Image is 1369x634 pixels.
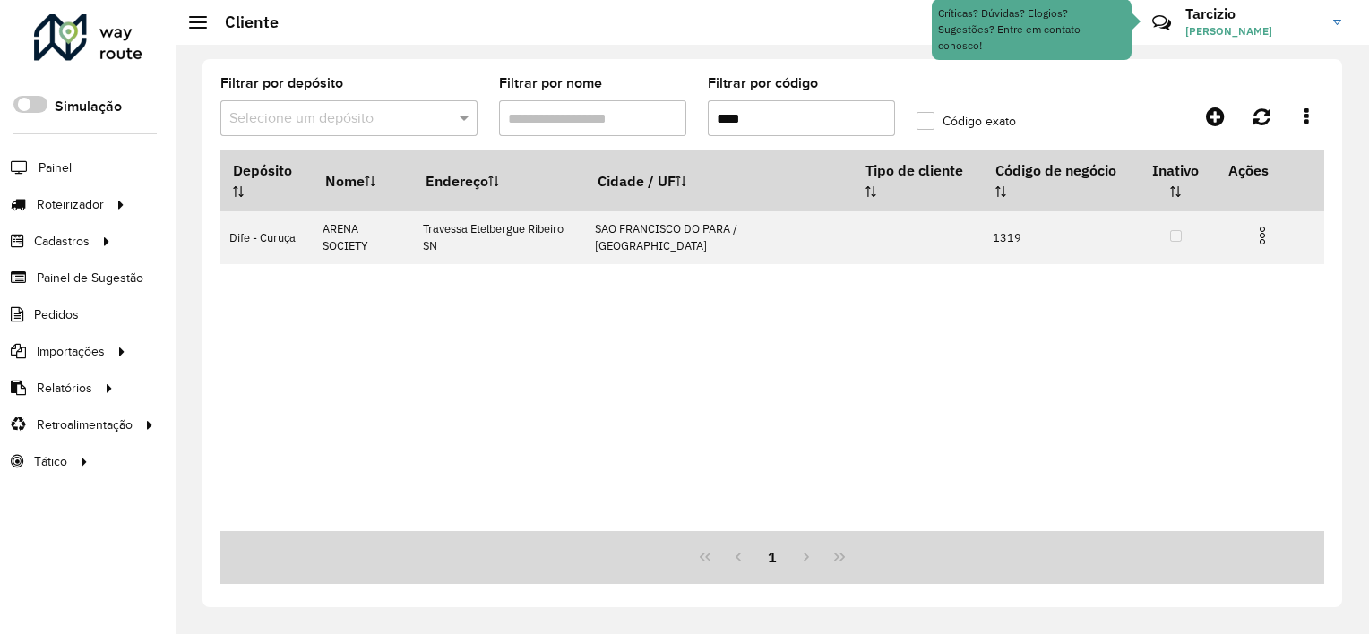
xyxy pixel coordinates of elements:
label: Código exato [917,112,1016,131]
span: Painel [39,158,72,177]
span: Roteirizador [37,195,104,214]
a: Contato Rápido [1142,4,1181,42]
td: Dife - Curuça [220,211,313,264]
th: Código de negócio [983,151,1135,211]
span: [PERSON_NAME] [1185,23,1320,39]
h2: Cliente [207,13,279,32]
span: Cadastros [34,232,90,251]
span: Painel de Sugestão [37,269,143,287]
td: 1319 [983,211,1135,264]
th: Endereço [414,151,586,211]
label: Simulação [55,96,122,117]
h3: Tarcizio [1185,5,1320,22]
th: Tipo de cliente [854,151,984,211]
label: Filtrar por nome [499,73,602,94]
th: Nome [313,151,414,211]
th: Cidade / UF [586,151,854,211]
div: Críticas? Dúvidas? Elogios? Sugestões? Entre em contato conosco! [938,5,1125,54]
th: Depósito [220,151,313,211]
span: Importações [37,342,105,361]
th: Inativo [1135,151,1216,211]
label: Filtrar por código [708,73,818,94]
label: Filtrar por depósito [220,73,343,94]
td: ARENA SOCIETY [313,211,414,264]
span: Retroalimentação [37,416,133,434]
span: Relatórios [37,379,92,398]
span: Tático [34,452,67,471]
td: Travessa Etelbergue Ribeiro SN [414,211,586,264]
td: SAO FRANCISCO DO PARA / [GEOGRAPHIC_DATA] [586,211,854,264]
span: Pedidos [34,305,79,324]
th: Ações [1216,151,1323,189]
button: 1 [755,540,789,574]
